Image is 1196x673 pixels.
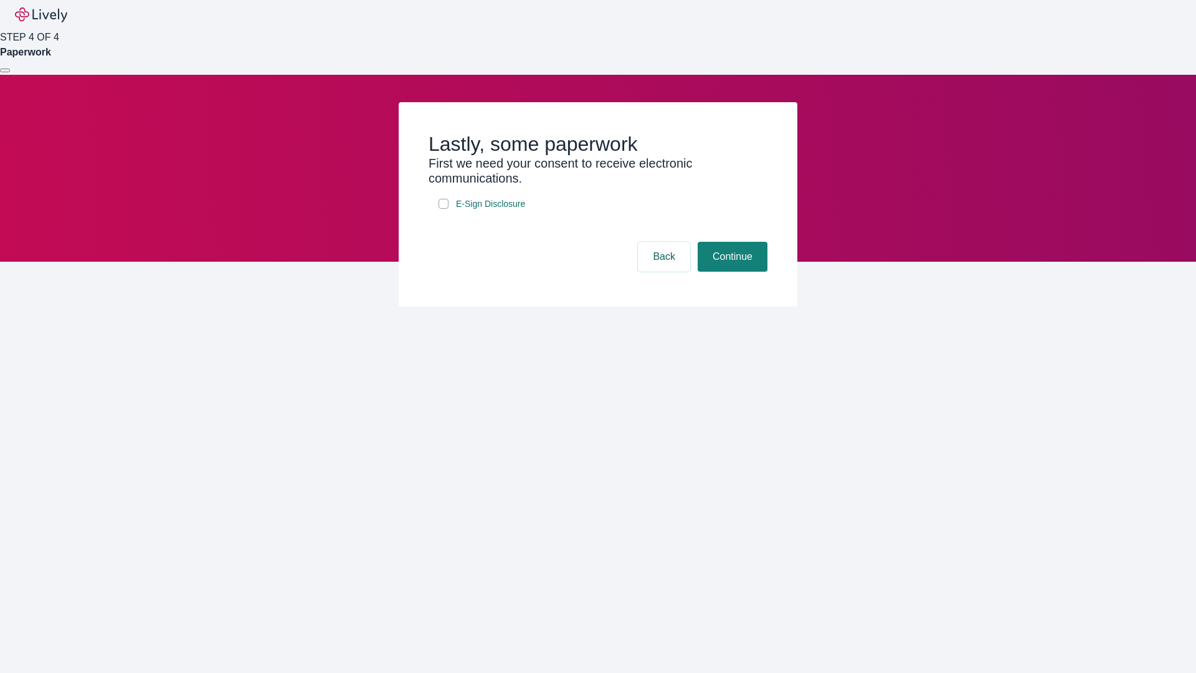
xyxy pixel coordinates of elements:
span: E-Sign Disclosure [456,198,525,211]
h3: First we need your consent to receive electronic communications. [429,156,767,186]
a: e-sign disclosure document [453,196,528,212]
button: Continue [698,242,767,272]
img: Lively [15,7,67,22]
h2: Lastly, some paperwork [429,132,767,156]
button: Back [638,242,690,272]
